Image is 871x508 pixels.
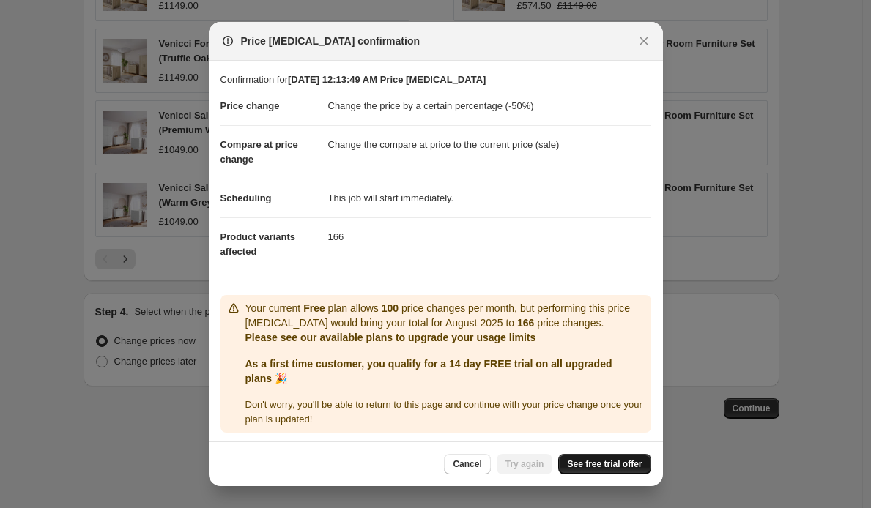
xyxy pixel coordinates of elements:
dd: Change the compare at price to the current price (sale) [328,125,651,164]
b: As a first time customer, you qualify for a 14 day FREE trial on all upgraded plans 🎉 [245,358,612,384]
dd: This job will start immediately. [328,179,651,217]
b: Free [303,302,325,314]
button: Close [634,31,654,51]
a: See free trial offer [558,454,651,474]
b: 100 [382,302,399,314]
p: Confirmation for [220,72,651,87]
span: Price [MEDICAL_DATA] confirmation [241,34,420,48]
span: Product variants affected [220,231,296,257]
span: Cancel [453,458,481,470]
span: See free trial offer [567,458,642,470]
dd: 166 [328,217,651,256]
button: Cancel [444,454,490,474]
p: Please see our available plans to upgrade your usage limits [245,330,645,345]
span: Compare at price change [220,139,298,165]
span: Scheduling [220,193,272,203]
dd: Change the price by a certain percentage (-50%) [328,87,651,125]
b: 166 [517,317,534,329]
span: Don ' t worry, you ' ll be able to return to this page and continue with your price change once y... [245,399,642,425]
span: Price change [220,100,280,111]
b: [DATE] 12:13:49 AM Price [MEDICAL_DATA] [288,74,486,85]
p: Your current plan allows price changes per month, but performing this price [MEDICAL_DATA] would ... [245,301,645,330]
